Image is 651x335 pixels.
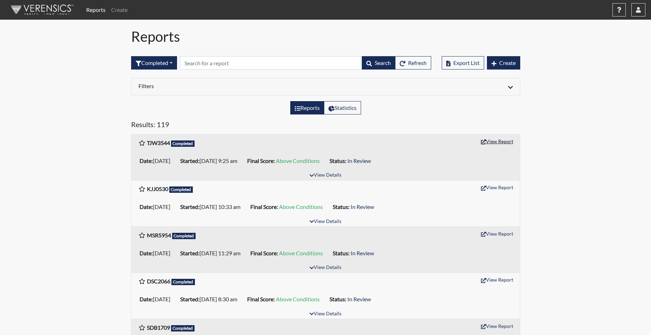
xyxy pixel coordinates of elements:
button: View Report [478,321,516,331]
b: Final Score: [247,296,275,302]
span: Completed [169,186,193,193]
b: Started: [180,203,199,210]
button: Search [362,56,395,70]
a: Create [108,3,130,17]
button: View Report [478,274,516,285]
span: Refresh [408,59,427,66]
li: [DATE] [137,155,177,166]
label: View the list of reports [290,101,324,114]
span: In Review [347,157,371,164]
b: Status: [330,157,346,164]
b: MSR5954 [147,232,171,238]
span: In Review [351,250,374,256]
h6: Filters [138,83,320,89]
button: Completed [131,56,177,70]
b: TJW3544 [147,139,170,146]
b: Final Score: [247,157,275,164]
b: Started: [180,250,199,256]
span: Above Conditions [279,203,323,210]
b: Started: [180,157,199,164]
span: Create [499,59,516,66]
div: Click to expand/collapse filters [133,83,518,91]
span: Completed [171,140,195,147]
input: Search by Registration ID, Interview Number, or Investigation Name. [180,56,362,70]
li: [DATE] [137,201,177,212]
li: [DATE] 8:30 am [177,294,244,305]
span: Above Conditions [279,250,323,256]
label: View statistics about completed interviews [324,101,361,114]
b: Status: [330,296,346,302]
b: Status: [333,203,350,210]
li: [DATE] 10:33 am [177,201,247,212]
span: Search [375,59,391,66]
button: View Report [478,228,516,239]
b: Date: [140,203,153,210]
span: Completed [172,233,196,239]
button: Create [487,56,520,70]
b: SDB1709 [147,324,170,331]
li: [DATE] 11:29 am [177,248,247,259]
span: Completed [171,325,195,331]
li: [DATE] 9:25 am [177,155,244,166]
a: Reports [83,3,108,17]
li: [DATE] [137,248,177,259]
b: Date: [140,296,153,302]
span: Above Conditions [276,157,320,164]
h1: Reports [131,28,520,45]
b: Status: [333,250,350,256]
button: View Details [306,309,345,319]
button: View Details [306,217,345,226]
b: Date: [140,250,153,256]
h5: Results: 119 [131,120,520,131]
button: View Details [306,171,345,180]
li: [DATE] [137,294,177,305]
span: Export List [453,59,480,66]
b: KJJ0530 [147,185,168,192]
button: Export List [442,56,484,70]
span: In Review [347,296,371,302]
button: View Report [478,136,516,147]
span: In Review [351,203,374,210]
b: Started: [180,296,199,302]
b: DSC2066 [147,278,170,284]
b: Final Score: [250,203,278,210]
span: Completed [171,279,195,285]
b: Final Score: [250,250,278,256]
button: View Details [306,263,345,272]
span: Above Conditions [276,296,320,302]
button: View Report [478,182,516,193]
b: Date: [140,157,153,164]
button: Refresh [395,56,431,70]
div: Filter by interview status [131,56,177,70]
